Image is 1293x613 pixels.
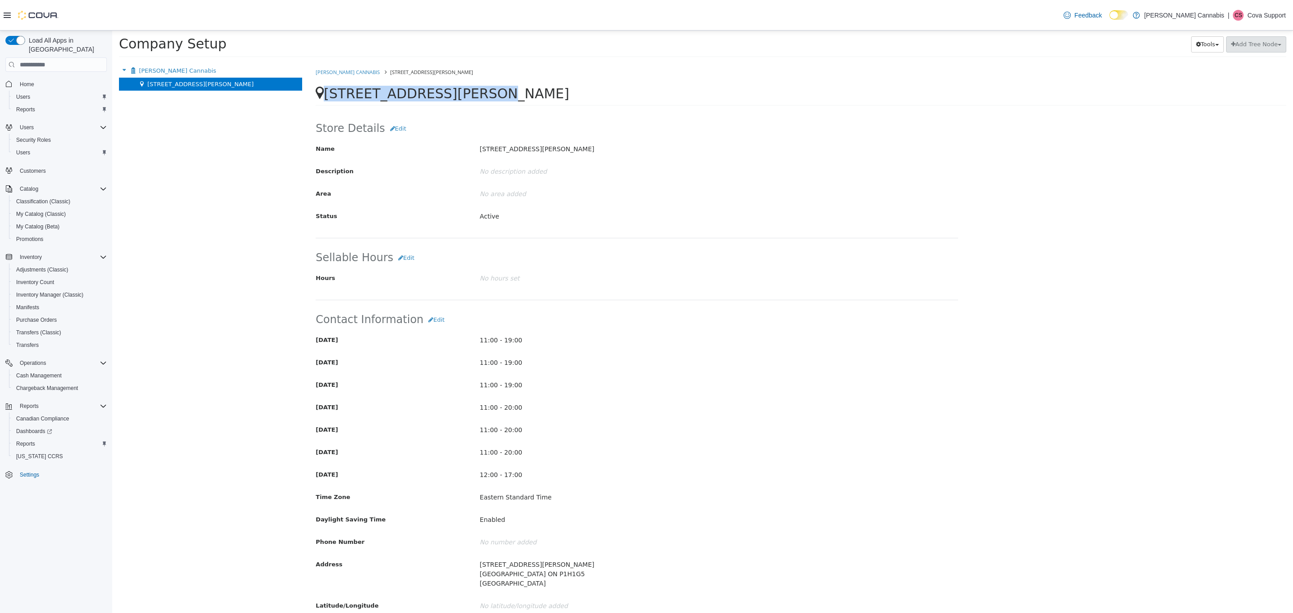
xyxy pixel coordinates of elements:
p: Eastern Standard Time [368,459,792,475]
span: Daylight Saving Time [203,486,273,492]
span: My Catalog (Classic) [16,210,66,218]
p: No description added [368,133,792,149]
span: Latitude/Longitude [203,572,266,578]
a: Security Roles [13,135,54,145]
a: Canadian Compliance [13,413,73,424]
button: Users [9,91,110,103]
p: 11:00 - 19:00 [368,347,792,363]
a: Dashboards [13,426,56,437]
button: My Catalog (Classic) [9,208,110,220]
span: [US_STATE] CCRS [16,453,63,460]
span: Transfers [16,342,39,349]
span: Company Setup [7,5,114,21]
p: 11:00 - 20:00 [368,392,792,407]
span: Promotions [16,236,44,243]
a: Manifests [13,302,43,313]
button: Promotions [9,233,110,245]
span: Manifests [16,304,39,311]
a: Reports [13,438,39,449]
span: [DATE] [203,441,225,447]
span: Settings [16,469,107,480]
span: Canadian Compliance [16,415,69,422]
span: [PERSON_NAME] Cannabis [26,37,104,44]
span: [DATE] [203,396,225,403]
span: Security Roles [13,135,107,145]
button: Security Roles [9,134,110,146]
span: Transfers [13,340,107,350]
span: Feedback [1074,11,1102,20]
span: Users [16,149,30,156]
span: Dashboards [13,426,107,437]
a: Purchase Orders [13,315,61,325]
span: My Catalog (Beta) [13,221,107,232]
button: My Catalog (Beta) [9,220,110,233]
p: No latitude/longitude added [368,568,792,583]
span: Reports [16,440,35,447]
button: Reports [9,438,110,450]
p: Active [368,178,792,194]
span: Reports [16,401,107,412]
span: My Catalog (Beta) [16,223,60,230]
p: 11:00 - 20:00 [368,369,792,385]
span: Transfers (Classic) [16,329,61,336]
button: Edit [281,219,307,236]
span: Area [203,160,219,166]
span: [STREET_ADDRESS][PERSON_NAME] [35,50,141,57]
span: Settings [20,471,39,478]
span: Name [203,115,222,122]
span: Catalog [16,184,107,194]
a: Dashboards [9,425,110,438]
button: Transfers (Classic) [9,326,110,339]
span: Classification (Classic) [13,196,107,207]
span: Customers [16,165,107,176]
span: Dashboards [16,428,52,435]
span: Users [13,147,107,158]
a: Transfers (Classic) [13,327,65,338]
button: Inventory [2,251,110,263]
button: Operations [16,358,50,368]
button: Edit [311,281,337,298]
a: Cash Management [13,370,65,381]
span: Status [203,182,225,189]
button: Inventory Count [9,276,110,289]
p: Cova Support [1247,10,1286,21]
button: Users [9,146,110,159]
button: Classification (Classic) [9,195,110,208]
p: No area added [368,156,792,171]
input: Dark Mode [1109,10,1128,20]
button: Customers [2,164,110,177]
span: Inventory Count [16,279,54,286]
a: Adjustments (Classic) [13,264,72,275]
button: Reports [9,103,110,116]
span: Home [16,78,107,89]
button: Cash Management [9,369,110,382]
button: Operations [2,357,110,369]
p: 11:00 - 20:00 [368,414,792,430]
button: Chargeback Management [9,382,110,394]
span: Reports [13,438,107,449]
p: No hours set [368,240,792,256]
button: [US_STATE] CCRS [9,450,110,463]
p: 11:00 - 19:00 [368,324,792,340]
a: Promotions [13,234,47,245]
span: Canadian Compliance [13,413,107,424]
a: [US_STATE] CCRS [13,451,66,462]
span: Inventory Count [13,277,107,288]
span: Chargeback Management [16,385,78,392]
a: Classification (Classic) [13,196,74,207]
span: Customers [20,167,46,175]
span: Adjustments (Classic) [16,266,68,273]
img: Cova [18,11,58,20]
button: Adjustments (Classic) [9,263,110,276]
span: Operations [20,359,46,367]
a: Reports [13,104,39,115]
span: Cash Management [13,370,107,381]
span: Users [20,124,34,131]
span: Manifests [13,302,107,313]
span: Reports [20,403,39,410]
a: Inventory Manager (Classic) [13,289,87,300]
a: My Catalog (Classic) [13,209,70,219]
span: Catalog [20,185,38,193]
span: Chargeback Management [13,383,107,394]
